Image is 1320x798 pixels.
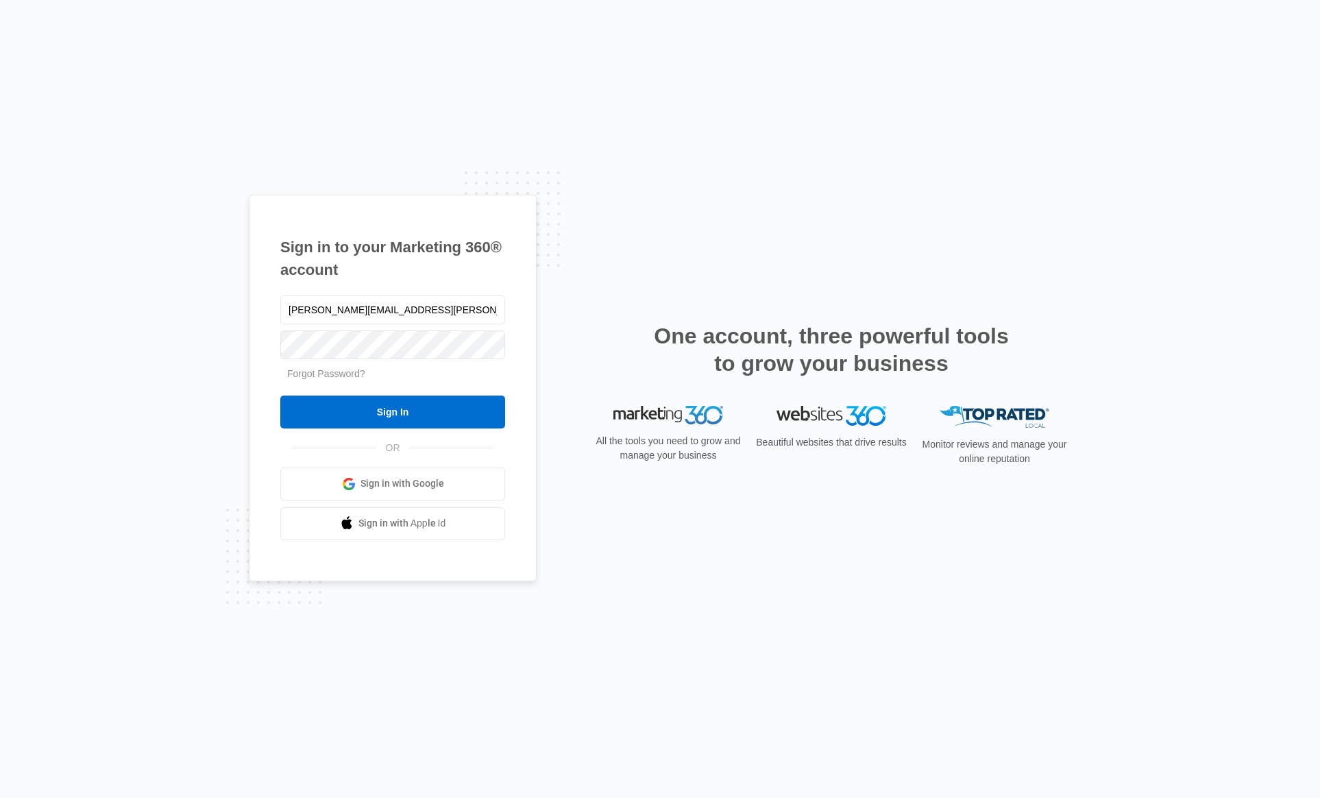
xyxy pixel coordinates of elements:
[777,406,886,426] img: Websites 360
[280,396,505,428] input: Sign In
[376,441,410,455] span: OR
[591,434,745,463] p: All the tools you need to grow and manage your business
[918,437,1071,466] p: Monitor reviews and manage your online reputation
[280,236,505,281] h1: Sign in to your Marketing 360® account
[287,368,365,379] a: Forgot Password?
[755,435,908,450] p: Beautiful websites that drive results
[613,406,723,425] img: Marketing 360
[280,295,505,324] input: Email
[940,406,1049,428] img: Top Rated Local
[360,476,444,491] span: Sign in with Google
[280,507,505,540] a: Sign in with Apple Id
[280,468,505,500] a: Sign in with Google
[358,516,446,531] span: Sign in with Apple Id
[650,322,1013,377] h2: One account, three powerful tools to grow your business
